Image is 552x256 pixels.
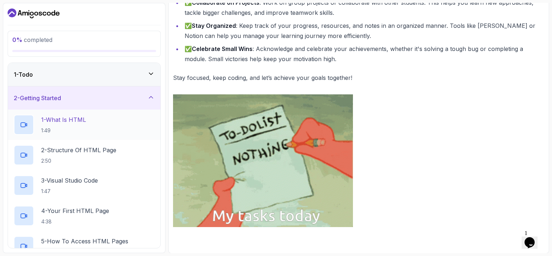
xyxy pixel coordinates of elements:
[41,176,98,185] p: 3 - Visual Studio Code
[12,36,22,43] span: 0 %
[41,237,128,246] p: 5 - How To Access HTML Pages
[192,22,236,29] strong: Stay Organized
[41,157,116,165] p: 2:50
[14,175,155,196] button: 3-Visual Studio Code1:47
[14,94,61,102] h3: 2 - Getting Started
[8,86,160,110] button: 2-Getting Started
[192,45,253,52] strong: Celebrate Small Wins
[173,73,544,83] p: Stay focused, keep coding, and let’s achieve your goals together!
[41,115,86,124] p: 1 - What Is HTML
[41,146,116,154] p: 2 - Structure Of HTML Page
[14,145,155,165] button: 2-Structure Of HTML Page2:50
[12,36,52,43] span: completed
[41,218,109,225] p: 4:38
[14,70,33,79] h3: 1 - Todo
[41,206,109,215] p: 4 - Your First HTML Page
[173,94,353,227] img: tasks
[41,127,86,134] p: 1:49
[14,115,155,135] button: 1-What Is HTML1:49
[182,21,544,41] li: ✅ : Keep track of your progress, resources, and notes in an organized manner. Tools like [PERSON_...
[182,44,544,64] li: ✅ : Acknowledge and celebrate your achievements, whether it's solving a tough bug or completing a...
[8,63,160,86] button: 1-Todo
[41,188,98,195] p: 1:47
[14,206,155,226] button: 4-Your First HTML Page4:38
[8,8,60,19] a: Dashboard
[522,227,545,249] iframe: chat widget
